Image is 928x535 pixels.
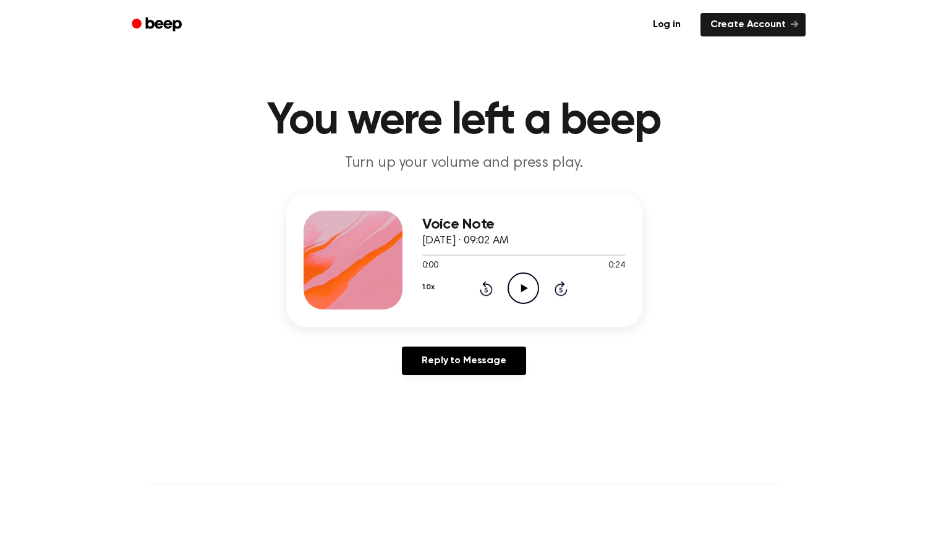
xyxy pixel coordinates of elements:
[700,13,806,36] a: Create Account
[422,235,509,246] span: [DATE] · 09:02 AM
[422,277,435,298] button: 1.0x
[227,153,702,174] p: Turn up your volume and press play.
[123,13,193,37] a: Beep
[641,11,693,39] a: Log in
[402,347,526,375] a: Reply to Message
[422,259,438,272] span: 0:00
[608,259,624,272] span: 0:24
[148,99,781,143] h1: You were left a beep
[422,216,625,233] h3: Voice Note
